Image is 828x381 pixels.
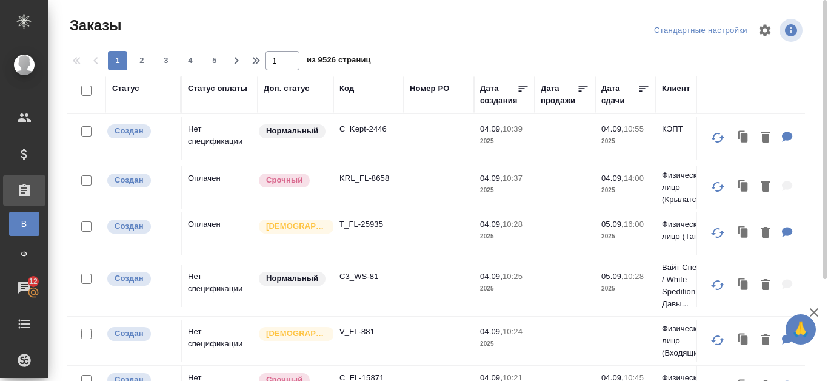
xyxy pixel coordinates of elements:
p: Физическое лицо (Крылатское) [662,169,720,206]
div: Выставляется автоматически для первых 3 заказов нового контактного лица. Особое внимание [258,218,327,235]
p: 04.09, [480,220,502,229]
button: Клонировать [732,175,755,200]
button: Клонировать [732,126,755,150]
button: Обновить [703,172,732,201]
p: 04.09, [601,124,624,133]
p: 10:55 [624,124,644,133]
p: 2025 [480,338,529,350]
div: Дата создания [480,83,517,107]
span: из 9526 страниц [307,53,371,70]
button: Удалить [755,328,776,353]
p: 16:00 [624,220,644,229]
td: Нет спецификации [182,320,258,362]
p: 2025 [601,184,650,197]
p: 2025 [480,184,529,197]
div: Выставляется автоматически при создании заказа [106,271,175,287]
p: Нормальный [266,125,318,137]
span: 3 [156,55,176,67]
button: 3 [156,51,176,70]
button: 🙏 [786,314,816,345]
div: Выставляется автоматически при создании заказа [106,326,175,342]
p: Нормальный [266,272,318,285]
button: Удалить [755,221,776,246]
p: 05.09, [601,220,624,229]
span: Ф [15,248,33,260]
p: 2025 [601,283,650,295]
span: Посмотреть информацию [780,19,805,42]
p: Создан [115,125,144,137]
div: Выставляется автоматически при создании заказа [106,218,175,235]
button: 5 [205,51,224,70]
span: 🙏 [790,317,811,342]
span: Настроить таблицу [750,16,780,45]
p: 05.09, [601,272,624,281]
p: Создан [115,220,144,232]
p: Вайт Спедишн / White Spedition / Давы... [662,261,720,310]
span: Заказы [67,16,121,35]
p: 04.09, [480,272,502,281]
div: Статус [112,83,139,95]
a: В [9,212,39,236]
p: V_FL-881 [339,326,398,338]
div: Код [339,83,354,95]
a: 12 [3,272,45,303]
div: Номер PO [410,83,449,95]
p: 2025 [601,135,650,147]
p: 10:25 [502,272,523,281]
p: 04.09, [601,174,624,183]
p: C_Kept-2446 [339,123,398,135]
button: Обновить [703,218,732,248]
p: 2025 [480,135,529,147]
p: Срочный [266,174,302,186]
div: Статус по умолчанию для стандартных заказов [258,271,327,287]
div: Выставляется автоматически для первых 3 заказов нового контактного лица. Особое внимание [258,326,327,342]
p: Создан [115,328,144,340]
div: Выставляется автоматически при создании заказа [106,172,175,189]
p: 14:00 [624,174,644,183]
div: Выставляется автоматически, если на указанный объем услуг необходимо больше времени в стандартном... [258,172,327,189]
span: 5 [205,55,224,67]
td: Нет спецификации [182,117,258,160]
div: Статус по умолчанию для стандартных заказов [258,123,327,140]
button: Удалить [755,273,776,298]
td: Нет спецификации [182,265,258,307]
p: 10:24 [502,327,523,336]
div: Дата сдачи [601,83,638,107]
p: 2025 [480,283,529,295]
p: Физическое лицо (Входящие) [662,323,720,359]
p: Физическое лицо (Таганка) [662,218,720,243]
p: 10:37 [502,174,523,183]
p: T_FL-25935 [339,218,398,231]
div: Статус оплаты [188,83,247,95]
button: 4 [181,51,200,70]
span: 2 [132,55,152,67]
p: [DEMOGRAPHIC_DATA] [266,328,327,340]
button: 2 [132,51,152,70]
p: [DEMOGRAPHIC_DATA] [266,220,327,232]
div: Выставляется автоматически при создании заказа [106,123,175,140]
button: Удалить [755,126,776,150]
div: Доп. статус [264,83,310,95]
button: Клонировать [732,221,755,246]
p: Создан [115,174,144,186]
p: КЭПТ [662,123,720,135]
a: Ф [9,242,39,266]
div: split button [651,21,750,40]
span: 12 [22,275,45,288]
button: Клонировать [732,273,755,298]
button: Обновить [703,123,732,152]
p: 10:39 [502,124,523,133]
div: Клиент [662,83,690,95]
button: Обновить [703,326,732,355]
p: Создан [115,272,144,285]
p: 04.09, [480,174,502,183]
p: KRL_FL-8658 [339,172,398,184]
span: 4 [181,55,200,67]
td: Оплачен [182,212,258,255]
div: Дата продажи [541,83,577,107]
p: 2025 [480,231,529,243]
span: В [15,218,33,230]
button: Обновить [703,271,732,300]
p: 04.09, [480,124,502,133]
button: Клонировать [732,328,755,353]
